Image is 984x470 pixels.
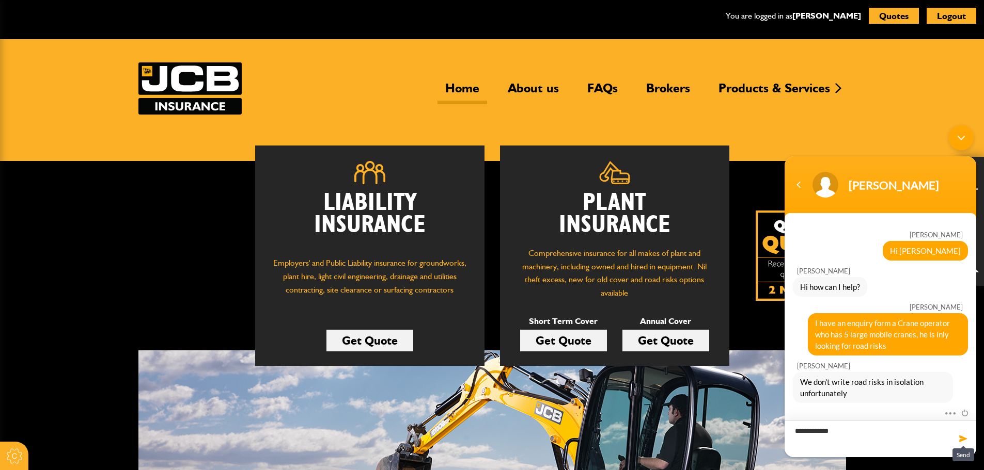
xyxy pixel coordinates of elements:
[756,210,846,301] a: Get your insurance quote isn just 2-minutes
[516,247,714,299] p: Comprehensive insurance for all makes of plant and machinery, including owned and hired in equipm...
[326,330,413,351] a: Get Quote
[516,192,714,236] h2: Plant Insurance
[792,11,861,21] a: [PERSON_NAME]
[622,315,709,328] p: Annual Cover
[869,8,919,24] button: Quotes
[520,330,607,351] a: Get Quote
[271,192,469,247] h2: Liability Insurance
[580,80,626,104] a: FAQs
[779,120,981,462] iframe: SalesIQ Chatwindow
[438,80,487,104] a: Home
[711,80,838,104] a: Products & Services
[622,330,709,351] a: Get Quote
[138,62,242,115] a: JCB Insurance Services
[756,210,846,301] img: Quick Quote
[927,8,976,24] button: Logout
[638,80,698,104] a: Brokers
[271,256,469,306] p: Employers' and Public Liability insurance for groundworks, plant hire, light civil engineering, d...
[138,62,242,115] img: JCB Insurance Services logo
[500,80,567,104] a: About us
[726,9,861,23] p: You are logged in as
[520,315,607,328] p: Short Term Cover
